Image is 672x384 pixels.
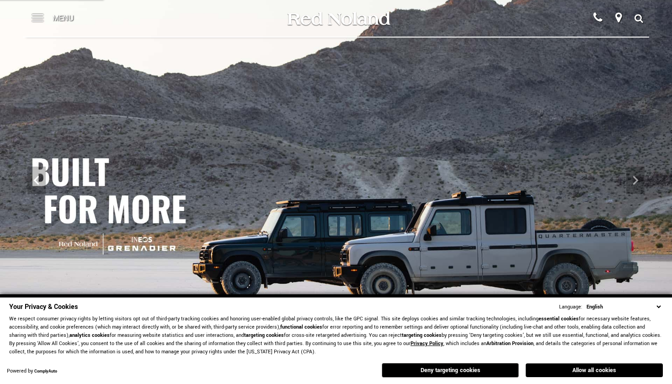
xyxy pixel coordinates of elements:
strong: analytics cookies [69,332,110,339]
button: Allow all cookies [526,363,663,377]
select: Language Select [584,303,663,311]
div: Previous [27,167,46,194]
strong: Arbitration Provision [486,340,533,347]
strong: essential cookies [539,315,579,322]
strong: targeting cookies [244,332,284,339]
a: ComplyAuto [34,368,57,374]
span: Your Privacy & Cookies [9,302,78,312]
p: We respect consumer privacy rights by letting visitors opt out of third-party tracking cookies an... [9,315,663,356]
div: Powered by [7,368,57,374]
strong: targeting cookies [402,332,442,339]
img: Red Noland Auto Group [286,11,391,27]
a: Privacy Policy [411,340,443,347]
button: Deny targeting cookies [382,363,519,378]
div: Language: [559,304,582,310]
strong: functional cookies [280,324,322,330]
div: Next [626,167,645,194]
